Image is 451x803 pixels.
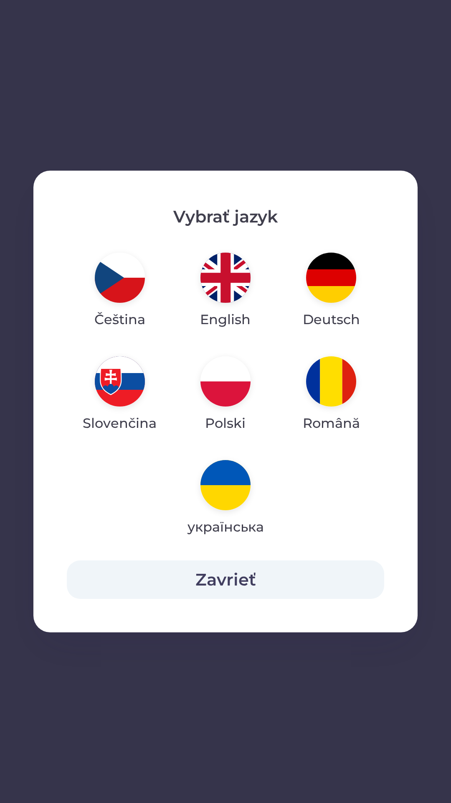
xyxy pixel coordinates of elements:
[200,356,251,407] img: pl flag
[306,356,356,407] img: ro flag
[67,350,172,440] button: Slovenčina
[187,517,264,537] p: українська
[94,309,145,330] p: Čeština
[95,356,145,407] img: sk flag
[95,253,145,303] img: cs flag
[180,246,271,336] button: English
[303,309,360,330] p: Deutsch
[200,460,251,510] img: uk flag
[200,309,251,330] p: English
[200,253,251,303] img: en flag
[303,413,360,433] p: Română
[172,453,278,544] button: українська
[74,246,165,336] button: Čeština
[205,413,246,433] p: Polski
[67,560,384,599] button: Zavrieť
[283,350,380,440] button: Română
[283,246,380,336] button: Deutsch
[180,350,271,440] button: Polski
[306,253,356,303] img: de flag
[83,413,157,433] p: Slovenčina
[67,204,384,229] p: Vybrať jazyk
